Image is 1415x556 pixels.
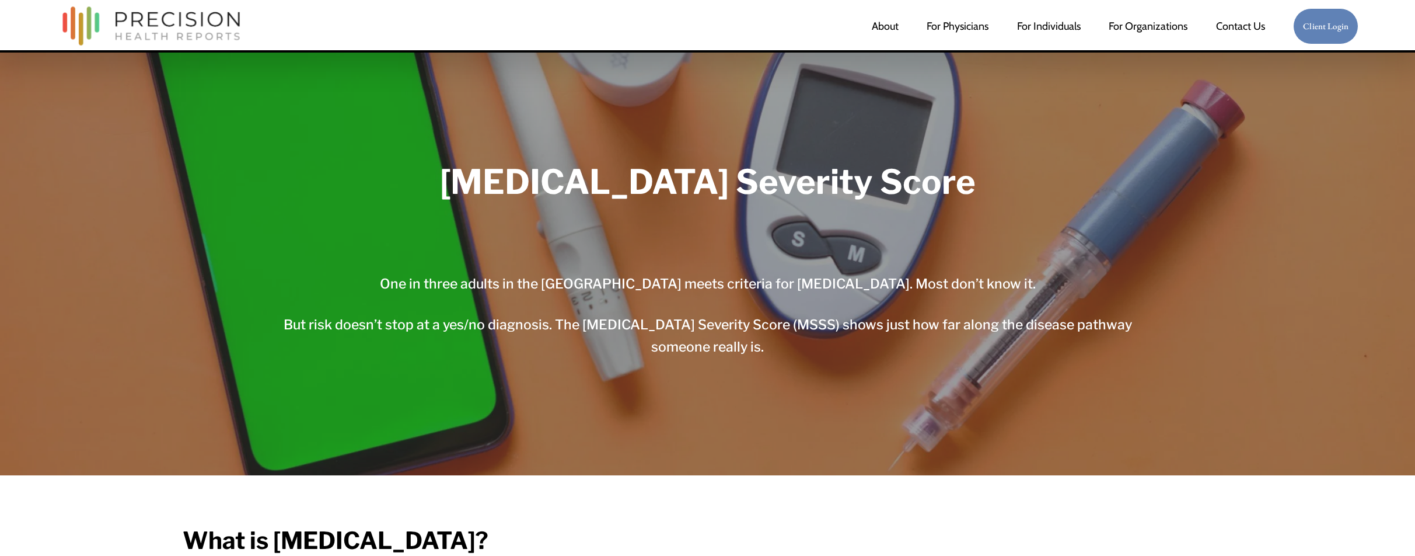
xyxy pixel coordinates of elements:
a: folder dropdown [1109,15,1187,38]
a: For Individuals [1017,15,1081,38]
strong: What is [MEDICAL_DATA]? [183,526,488,555]
img: Precision Health Reports [57,1,246,51]
h4: But risk doesn’t stop at a yes/no diagnosis. The [MEDICAL_DATA] Severity Score (MSSS) shows just ... [270,314,1144,358]
span: For Organizations [1109,16,1187,37]
a: Client Login [1293,8,1358,45]
a: For Physicians [927,15,988,38]
h4: One in three adults in the [GEOGRAPHIC_DATA] meets criteria for [MEDICAL_DATA]. Most don’t know it. [270,273,1144,295]
a: Contact Us [1216,15,1265,38]
a: About [872,15,899,38]
strong: [MEDICAL_DATA] Severity Score [440,161,976,202]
